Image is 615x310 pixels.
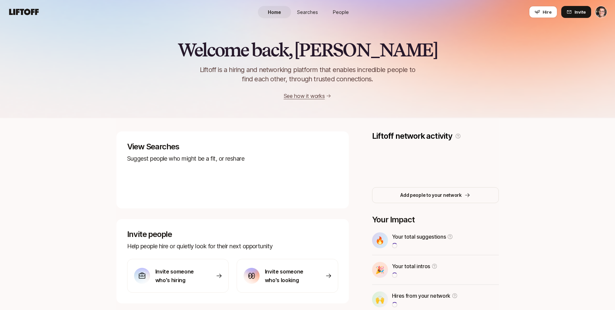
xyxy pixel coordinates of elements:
[258,6,291,18] a: Home
[372,215,499,224] p: Your Impact
[543,9,552,15] span: Hire
[561,6,591,18] button: Invite
[127,142,338,151] p: View Searches
[127,242,338,251] p: Help people hire or quietly look for their next opportunity
[392,232,446,241] p: Your total suggestions
[291,6,324,18] a: Searches
[595,6,607,18] button: Eric Smith
[392,262,430,271] p: Your total intros
[372,187,499,203] button: Add people to your network
[284,93,325,99] a: See how it works
[178,40,437,60] h2: Welcome back, [PERSON_NAME]
[372,291,388,307] div: 🙌
[575,9,586,15] span: Invite
[127,230,338,239] p: Invite people
[155,267,202,284] p: Invite someone who's hiring
[392,291,451,300] p: Hires from your network
[595,6,607,18] img: Eric Smith
[400,191,462,199] p: Add people to your network
[189,65,426,84] p: Liftoff is a hiring and networking platform that enables incredible people to find each other, th...
[297,9,318,16] span: Searches
[324,6,357,18] a: People
[127,154,338,163] p: Suggest people who might be a fit, or reshare
[372,262,388,278] div: 🎉
[372,232,388,248] div: 🔥
[372,131,452,141] p: Liftoff network activity
[529,6,557,18] button: Hire
[268,9,281,16] span: Home
[333,9,349,16] span: People
[265,267,311,284] p: Invite someone who's looking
